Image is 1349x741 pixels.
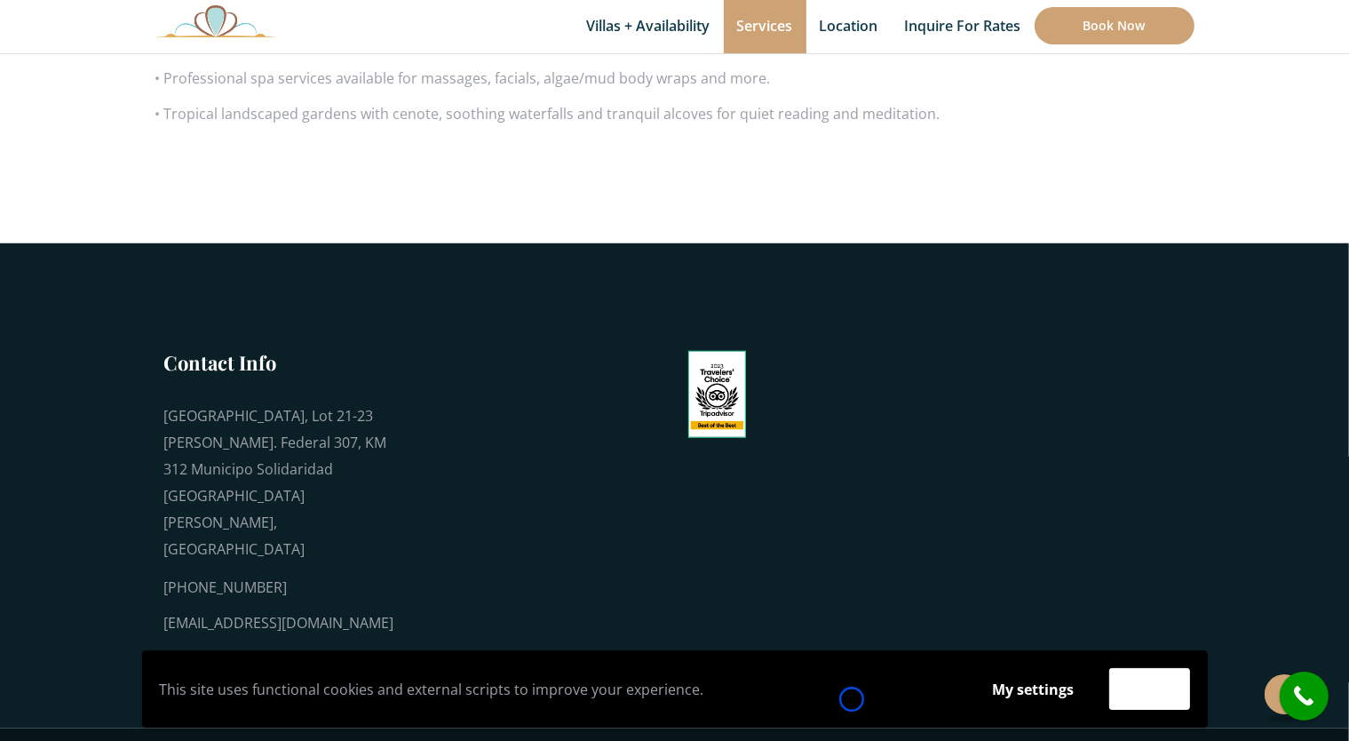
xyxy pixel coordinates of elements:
[155,4,276,37] img: Awesome Logo
[164,402,395,562] div: [GEOGRAPHIC_DATA], Lot 21-23 [PERSON_NAME]. Federal 307, KM 312 Municipo Solidaridad [GEOGRAPHIC_...
[688,351,747,438] img: Tripadvisor
[164,349,395,376] h3: Contact Info
[976,669,1091,710] button: My settings
[1284,676,1324,716] i: call
[1035,7,1194,44] a: Book Now
[155,100,1194,127] p: • Tropical landscaped gardens with cenote, soothing waterfalls and tranquil alcoves for quiet rea...
[164,610,395,636] div: [EMAIL_ADDRESS][DOMAIN_NAME]
[160,676,958,703] p: This site uses functional cookies and external scripts to improve your experience.
[1280,672,1329,721] a: call
[164,574,395,601] div: [PHONE_NUMBER]
[155,65,1194,92] p: • Professional spa services available for massages, facials, algae/mud body wraps and more.
[1109,668,1190,710] button: Accept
